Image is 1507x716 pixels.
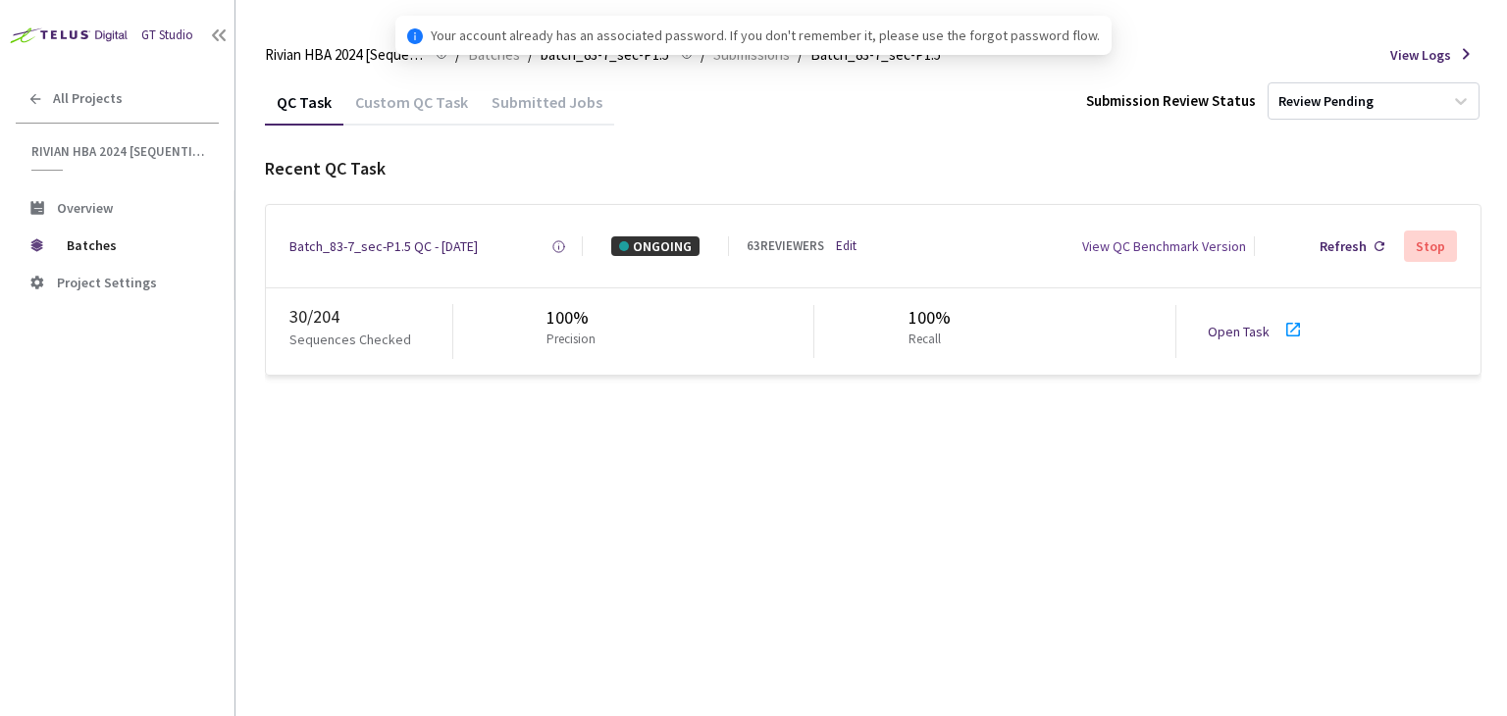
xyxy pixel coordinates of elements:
[289,304,452,330] div: 30 / 204
[31,143,207,160] span: Rivian HBA 2024 [Sequential]
[1416,238,1445,254] div: Stop
[709,43,794,65] a: Submissions
[57,199,113,217] span: Overview
[265,92,343,126] div: QC Task
[747,237,824,256] div: 63 REVIEWERS
[546,331,596,349] p: Precision
[141,26,193,45] div: GT Studio
[1390,45,1451,65] span: View Logs
[289,236,478,256] a: Batch_83-7_sec-P1.5 QC - [DATE]
[265,156,1481,181] div: Recent QC Task
[909,305,951,331] div: 100%
[480,92,614,126] div: Submitted Jobs
[67,226,201,265] span: Batches
[343,92,480,126] div: Custom QC Task
[57,274,157,291] span: Project Settings
[1208,323,1270,340] a: Open Task
[1086,90,1256,111] div: Submission Review Status
[289,330,411,349] p: Sequences Checked
[1082,236,1246,256] div: View QC Benchmark Version
[53,90,123,107] span: All Projects
[836,237,857,256] a: Edit
[1320,236,1367,256] div: Refresh
[546,305,603,331] div: 100%
[1278,92,1374,111] div: Review Pending
[464,43,524,65] a: Batches
[611,236,700,256] div: ONGOING
[431,25,1100,46] span: Your account already has an associated password. If you don't remember it, please use the forgot ...
[909,331,943,349] p: Recall
[407,28,423,44] span: info-circle
[265,43,424,67] span: Rivian HBA 2024 [Sequential]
